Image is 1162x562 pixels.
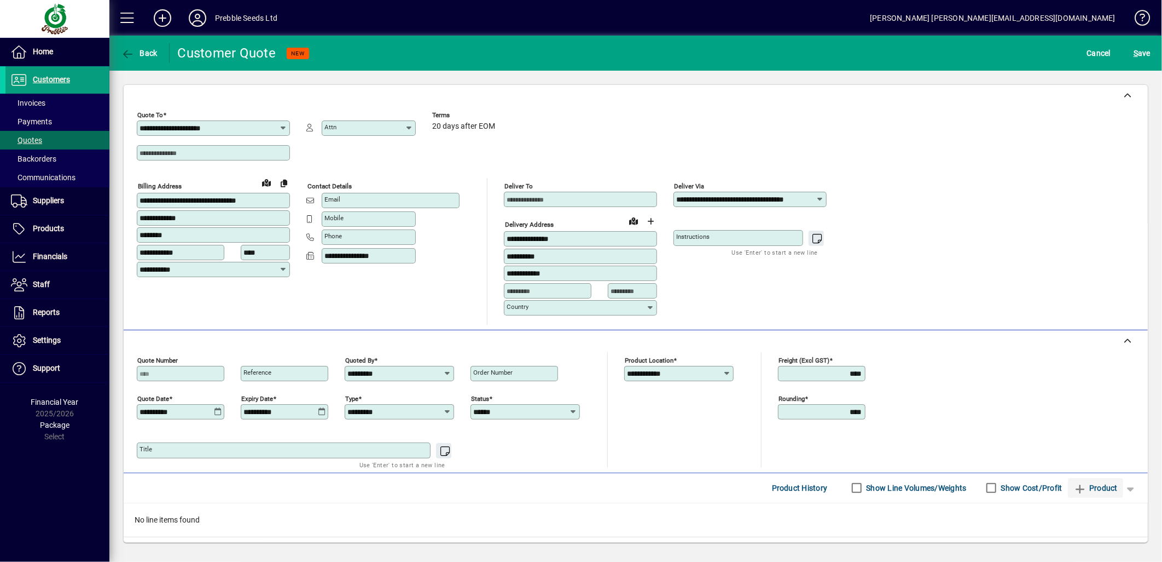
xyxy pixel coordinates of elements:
a: Products [5,215,109,243]
mat-label: Reference [243,369,271,376]
span: Communications [11,173,75,182]
span: Customers [33,75,70,84]
mat-label: Attn [324,123,336,131]
mat-label: Rounding [778,394,805,402]
mat-label: Quote number [137,356,178,364]
span: Financials [33,252,67,261]
a: Suppliers [5,187,109,215]
mat-label: Expiry date [241,394,273,402]
button: Copy to Delivery address [275,174,293,192]
span: S [1134,49,1138,58]
span: Backorders [11,154,56,163]
span: Home [33,47,53,56]
div: Prebble Seeds Ltd [215,9,277,27]
button: Save [1131,43,1153,63]
span: Invoices [11,99,45,107]
a: Staff [5,271,109,299]
button: Back [118,43,160,63]
span: Staff [33,280,50,289]
button: Product [1068,478,1123,498]
div: No line items found [124,503,1148,537]
span: Suppliers [33,196,64,205]
mat-label: Quoted by [345,356,374,364]
span: 20 days after EOM [432,122,495,131]
span: Product History [772,479,828,497]
span: Support [33,364,60,372]
a: Knowledge Base [1126,2,1148,38]
mat-label: Status [471,394,489,402]
a: Payments [5,112,109,131]
span: Reports [33,308,60,317]
mat-label: Product location [625,356,673,364]
a: Settings [5,327,109,354]
mat-label: Instructions [676,233,710,240]
button: Add [145,8,180,28]
button: Product History [768,478,832,498]
mat-label: Title [140,445,152,453]
span: Settings [33,336,61,345]
button: Profile [180,8,215,28]
mat-label: Type [345,394,358,402]
button: Choose address [642,213,660,230]
span: Payments [11,117,52,126]
span: Back [121,49,158,58]
mat-label: Email [324,196,340,203]
span: Quotes [11,136,42,145]
mat-label: Country [507,303,528,311]
a: View on map [625,212,642,230]
span: Products [33,224,64,233]
mat-label: Quote date [137,394,169,402]
mat-hint: Use 'Enter' to start a new line [359,458,445,471]
span: Product [1073,479,1118,497]
mat-label: Quote To [137,111,163,119]
div: Customer Quote [178,44,276,62]
app-page-header-button: Back [109,43,170,63]
span: Cancel [1087,44,1111,62]
span: Financial Year [31,398,79,406]
a: Reports [5,299,109,326]
div: [PERSON_NAME] [PERSON_NAME][EMAIL_ADDRESS][DOMAIN_NAME] [870,9,1115,27]
label: Show Line Volumes/Weights [864,483,967,494]
mat-label: Deliver To [504,182,533,190]
mat-label: Order number [473,369,513,376]
a: Invoices [5,94,109,112]
a: Communications [5,168,109,187]
span: ave [1134,44,1151,62]
mat-hint: Use 'Enter' to start a new line [732,246,818,259]
a: Support [5,355,109,382]
span: Terms [432,112,498,119]
button: Cancel [1084,43,1114,63]
span: NEW [291,50,305,57]
span: Package [40,421,69,429]
label: Show Cost/Profit [999,483,1062,494]
a: Home [5,38,109,66]
mat-label: Freight (excl GST) [778,356,829,364]
a: Financials [5,243,109,271]
a: View on map [258,174,275,191]
a: Quotes [5,131,109,150]
a: Backorders [5,150,109,168]
mat-label: Mobile [324,214,344,222]
mat-label: Phone [324,232,342,240]
mat-label: Deliver via [674,182,704,190]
